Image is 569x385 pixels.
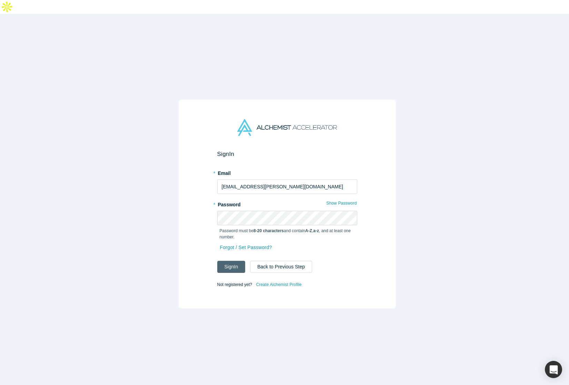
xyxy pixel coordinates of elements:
[217,167,357,177] label: Email
[217,199,357,208] label: Password
[253,228,284,233] strong: 8-20 characters
[217,150,357,158] h2: Sign In
[326,199,357,208] button: Show Password
[217,261,246,273] button: SignIn
[256,280,302,289] a: Create Alchemist Profile
[220,241,272,254] a: Forgot / Set Password?
[220,228,355,240] p: Password must be and contain , , and at least one number.
[305,228,312,233] strong: A-Z
[313,228,319,233] strong: a-z
[250,261,312,273] button: Back to Previous Step
[217,282,252,287] span: Not registered yet?
[237,119,337,136] img: Alchemist Accelerator Logo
